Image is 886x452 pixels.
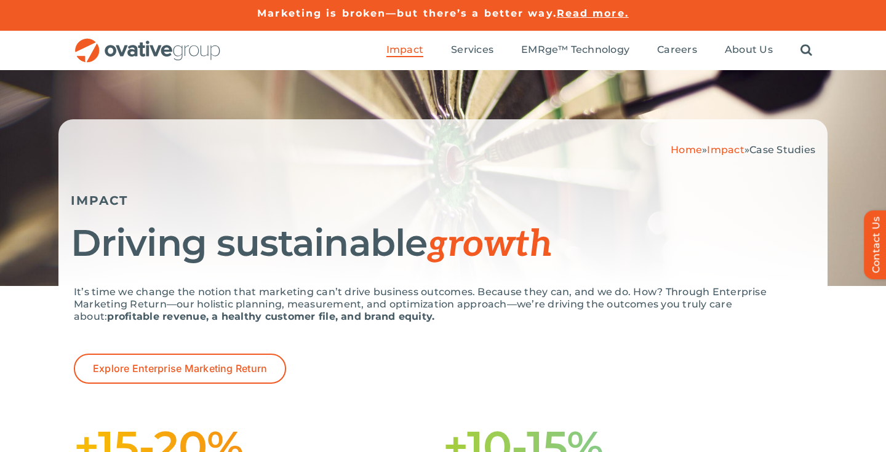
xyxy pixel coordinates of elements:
[451,44,493,57] a: Services
[657,44,697,56] span: Careers
[74,37,221,49] a: OG_Full_horizontal_RGB
[74,354,286,384] a: Explore Enterprise Marketing Return
[257,7,557,19] a: Marketing is broken—but there’s a better way.
[386,44,423,56] span: Impact
[521,44,629,57] a: EMRge™ Technology
[71,193,815,208] h5: IMPACT
[93,363,267,375] span: Explore Enterprise Marketing Return
[386,31,812,70] nav: Menu
[725,44,773,56] span: About Us
[107,311,434,322] strong: profitable revenue, a healthy customer file, and brand equity.
[386,44,423,57] a: Impact
[671,144,815,156] span: » »
[557,7,629,19] a: Read more.
[71,223,815,264] h1: Driving sustainable
[451,44,493,56] span: Services
[707,144,744,156] a: Impact
[800,44,812,57] a: Search
[725,44,773,57] a: About Us
[521,44,629,56] span: EMRge™ Technology
[671,144,702,156] a: Home
[749,144,815,156] span: Case Studies
[657,44,697,57] a: Careers
[74,286,812,323] p: It’s time we change the notion that marketing can’t drive business outcomes. Because they can, an...
[427,223,553,267] span: growth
